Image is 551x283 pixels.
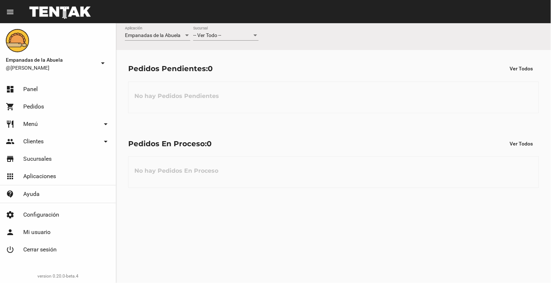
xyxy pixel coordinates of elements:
[125,32,181,38] span: Empanadas de la Abuela
[6,8,15,16] mat-icon: menu
[23,211,59,218] span: Configuración
[6,120,15,128] mat-icon: restaurant
[6,29,29,52] img: f0136945-ed32-4f7c-91e3-a375bc4bb2c5.png
[6,272,110,280] div: version 0.20.0-beta.4
[23,190,40,198] span: Ayuda
[510,66,533,71] span: Ver Todos
[129,160,224,182] h3: No hay Pedidos En Proceso
[208,64,213,73] span: 0
[6,245,15,254] mat-icon: power_settings_new
[23,86,38,93] span: Panel
[128,63,213,74] div: Pedidos Pendientes:
[128,138,212,149] div: Pedidos En Proceso:
[6,210,15,219] mat-icon: settings
[510,141,533,147] span: Ver Todos
[98,59,107,67] mat-icon: arrow_drop_down
[504,62,539,75] button: Ver Todos
[23,155,52,163] span: Sucursales
[6,155,15,163] mat-icon: store
[6,228,15,237] mat-icon: person
[23,120,38,128] span: Menú
[6,102,15,111] mat-icon: shopping_cart
[6,190,15,198] mat-icon: contact_support
[193,32,221,38] span: -- Ver Todo --
[101,120,110,128] mat-icon: arrow_drop_down
[6,64,96,71] span: @[PERSON_NAME]
[23,229,50,236] span: Mi usuario
[23,246,57,253] span: Cerrar sesión
[23,138,44,145] span: Clientes
[504,137,539,150] button: Ver Todos
[207,139,212,148] span: 0
[6,172,15,181] mat-icon: apps
[6,56,96,64] span: Empanadas de la Abuela
[23,103,44,110] span: Pedidos
[6,85,15,94] mat-icon: dashboard
[23,173,56,180] span: Aplicaciones
[101,137,110,146] mat-icon: arrow_drop_down
[6,137,15,146] mat-icon: people
[129,85,225,107] h3: No hay Pedidos Pendientes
